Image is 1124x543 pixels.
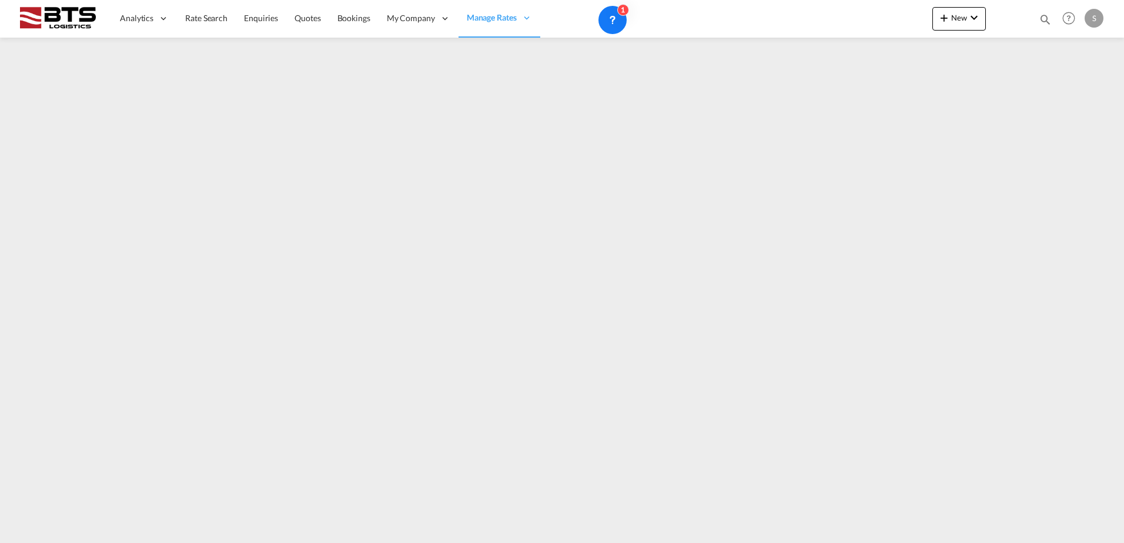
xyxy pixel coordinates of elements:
[18,5,97,32] img: cdcc71d0be7811ed9adfbf939d2aa0e8.png
[1039,13,1052,26] md-icon: icon-magnify
[295,13,320,23] span: Quotes
[1039,13,1052,31] div: icon-magnify
[337,13,370,23] span: Bookings
[1085,9,1103,28] div: S
[937,13,981,22] span: New
[1059,8,1085,29] div: Help
[937,11,951,25] md-icon: icon-plus 400-fg
[120,12,153,24] span: Analytics
[387,12,435,24] span: My Company
[244,13,278,23] span: Enquiries
[967,11,981,25] md-icon: icon-chevron-down
[467,12,517,24] span: Manage Rates
[932,7,986,31] button: icon-plus 400-fgNewicon-chevron-down
[185,13,228,23] span: Rate Search
[1059,8,1079,28] span: Help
